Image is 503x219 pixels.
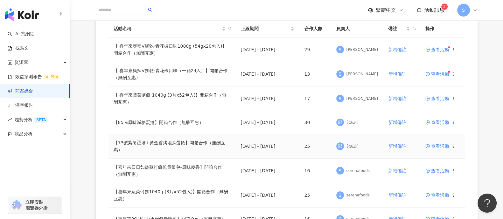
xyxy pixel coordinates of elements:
th: 合作人數 [299,20,331,38]
span: search [227,24,233,33]
span: 立即安裝 瀏覽器外掛 [25,199,48,211]
th: 負責人 [331,20,383,38]
span: S [339,167,341,174]
span: 活動名稱 [114,25,220,32]
span: 新增備註 [388,47,406,52]
a: 查看活動 [425,120,449,125]
button: 新增備註 [388,140,407,153]
span: 趨勢分析 [15,113,48,127]
span: 郭 [338,143,342,150]
span: 新增備註 [388,72,406,77]
a: 查看活動 [425,168,449,173]
td: 30 [299,111,331,134]
a: 商案媒合 [8,88,33,94]
td: [DATE] - [DATE] [236,86,299,111]
span: 新增備註 [388,120,406,125]
span: search [413,27,416,31]
a: 效益預測報告ALPHA [8,74,61,80]
span: 新增備註 [388,193,406,198]
iframe: Help Scout Beacon - Open [478,194,497,213]
span: S [462,7,465,14]
a: 查看活動 [425,193,449,197]
span: search [148,8,152,12]
button: 新增備註 [388,116,407,129]
button: 新增備註 [388,189,407,202]
span: 新增備註 [388,168,406,173]
a: searchAI 找網紅 [8,31,34,37]
div: [PERSON_NAME] [346,72,378,77]
div: [PERSON_NAME] [346,47,378,52]
td: 【85%原味減糖蛋捲】開箱合作（無酬互惠） [108,111,236,134]
span: 活動訊息 [424,7,444,13]
span: 新增備註 [388,96,406,101]
span: 競品分析 [15,127,32,141]
td: 25 [299,134,331,159]
div: serenafoods [346,168,370,174]
span: S [339,192,341,199]
span: S [339,95,341,102]
td: 【 喜年來蔬菜薄餅 1040g (3片x52包入)】開箱合作（無酬互惠） [108,86,236,111]
td: [DATE] - [DATE] [236,134,299,159]
a: 找貼文 [8,45,29,51]
a: 查看活動 [425,144,449,148]
td: 【喜年來蔬菜薄餅1040g (3片x52包入)】開箱合作（無酬互惠） [108,183,236,208]
a: 查看活動 [425,96,449,101]
img: logo [5,8,39,21]
button: 新增備註 [388,92,407,105]
td: 【73號紫薯蛋捲+黃金香烤地瓜蛋捲】開箱合作（無酬互惠） [108,134,236,159]
span: 備註 [388,25,405,32]
div: 郭紜彤 [346,120,358,125]
a: chrome extension立即安裝 瀏覽器外掛 [8,196,62,214]
td: 17 [299,86,331,111]
a: 查看活動 [425,72,449,76]
td: 25 [299,183,331,208]
span: 上線期間 [241,25,289,32]
span: S [339,71,341,78]
a: 查看活動 [425,47,449,52]
span: 新增備註 [388,144,406,149]
td: [DATE] - [DATE] [236,62,299,86]
td: 29 [299,38,331,62]
td: [DATE] - [DATE] [236,159,299,183]
span: search [411,24,418,33]
span: search [228,27,232,31]
td: 【 喜年來爽辣V餅乾-青花椒口味1080g (54gx20包入)】開箱合作（無酬互惠） [108,38,236,62]
td: 16 [299,159,331,183]
div: BETA [34,117,48,123]
td: 【 喜年來爽辣V餅乾-青花椒口味（一箱24入）】開箱合作（無酬互惠） [108,62,236,86]
button: 新增備註 [388,164,407,177]
span: 郭 [338,119,342,126]
sup: 3 [441,3,448,10]
button: 新增備註 [388,43,407,56]
a: 洞察報告 [8,102,33,109]
th: 備註 [383,20,420,38]
button: 新增備註 [388,68,407,80]
td: [DATE] - [DATE] [236,38,299,62]
div: [PERSON_NAME] [346,96,378,101]
span: 3 [443,4,446,9]
span: S [339,46,341,53]
div: serenafoods [346,193,370,198]
img: chrome extension [10,200,23,210]
th: 操作 [420,20,465,38]
th: 活動名稱 [108,20,236,38]
td: [DATE] - [DATE] [236,111,299,134]
td: 13 [299,62,331,86]
span: 繁體中文 [376,7,396,14]
th: 上線期間 [236,20,299,38]
td: 【喜年來日日如益蘇打餅乾量販包-原味麥香】開箱合作（無酬互惠） [108,159,236,183]
div: 郭紜彤 [346,144,358,149]
span: 資源庫 [15,55,28,70]
span: rise [8,118,12,122]
td: [DATE] - [DATE] [236,183,299,208]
